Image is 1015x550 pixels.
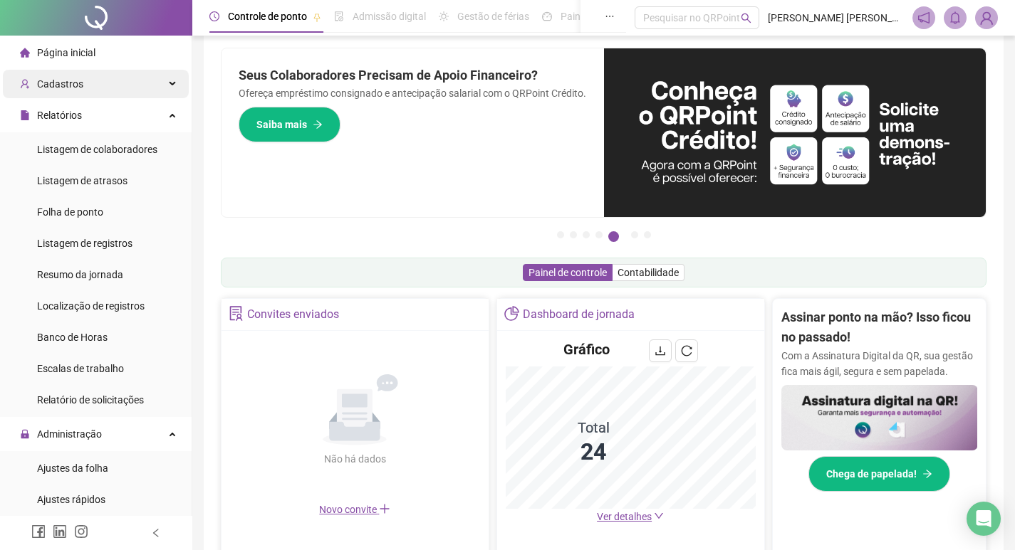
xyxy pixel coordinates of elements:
[289,451,420,467] div: Não há dados
[151,528,161,538] span: left
[37,175,127,186] span: Listagem de atrasos
[20,79,30,89] span: user-add
[379,503,390,514] span: plus
[781,385,978,450] img: banner%2F02c71560-61a6-44d4-94b9-c8ab97240462.png
[313,13,321,21] span: pushpin
[37,462,108,474] span: Ajustes da folha
[457,11,529,22] span: Gestão de férias
[570,231,577,238] button: 2
[37,47,95,58] span: Página inicial
[74,524,88,539] span: instagram
[334,11,344,21] span: file-done
[826,466,917,482] span: Chega de papelada!
[353,11,426,22] span: Admissão digital
[597,511,652,522] span: Ver detalhes
[239,65,587,85] h2: Seus Colaboradores Precisam de Apoio Financeiro?
[655,345,666,356] span: download
[976,7,997,28] img: 46468
[681,345,692,356] span: reload
[37,144,157,155] span: Listagem de colaboradores
[654,511,664,521] span: down
[319,504,390,515] span: Novo convite
[37,110,82,121] span: Relatórios
[20,110,30,120] span: file
[504,306,519,321] span: pie-chart
[557,231,564,238] button: 1
[917,11,930,24] span: notification
[529,267,607,278] span: Painel de controle
[608,231,619,242] button: 5
[37,238,132,249] span: Listagem de registros
[597,511,664,522] a: Ver detalhes down
[37,428,102,440] span: Administração
[229,306,244,321] span: solution
[949,11,962,24] span: bell
[604,48,987,217] img: banner%2F11e687cd-1386-4cbd-b13b-7bd81425532d.png
[542,11,552,21] span: dashboard
[595,231,603,238] button: 4
[256,117,307,132] span: Saiba mais
[922,469,932,479] span: arrow-right
[209,11,219,21] span: clock-circle
[583,231,590,238] button: 3
[768,10,904,26] span: [PERSON_NAME] [PERSON_NAME] - SANTOSR LOGISTICA
[523,302,635,327] div: Dashboard de jornada
[37,78,83,90] span: Cadastros
[741,13,751,23] span: search
[31,524,46,539] span: facebook
[37,269,123,280] span: Resumo da jornada
[37,300,145,312] span: Localização de registros
[53,524,67,539] span: linkedin
[631,231,638,238] button: 6
[781,348,978,379] p: Com a Assinatura Digital da QR, sua gestão fica mais ágil, segura e sem papelada.
[20,48,30,58] span: home
[313,120,323,129] span: arrow-right
[781,307,978,348] h2: Assinar ponto na mão? Isso ficou no passado!
[37,394,144,406] span: Relatório de solicitações
[808,456,950,492] button: Chega de papelada!
[561,11,616,22] span: Painel do DP
[239,107,340,142] button: Saiba mais
[563,339,610,359] h4: Gráfico
[37,363,124,374] span: Escalas de trabalho
[247,302,339,327] div: Convites enviados
[644,231,651,238] button: 7
[37,206,103,218] span: Folha de ponto
[439,11,449,21] span: sun
[239,85,587,101] p: Ofereça empréstimo consignado e antecipação salarial com o QRPoint Crédito.
[20,429,30,439] span: lock
[228,11,307,22] span: Controle de ponto
[967,502,1001,536] div: Open Intercom Messenger
[37,332,108,343] span: Banco de Horas
[605,11,615,21] span: ellipsis
[618,267,679,278] span: Contabilidade
[37,494,105,505] span: Ajustes rápidos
